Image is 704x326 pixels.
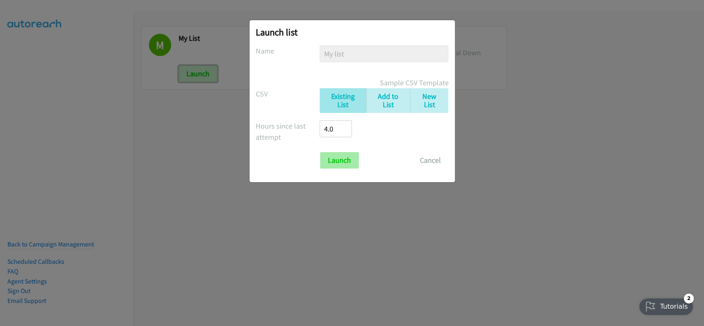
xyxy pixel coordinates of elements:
[256,45,320,56] label: Name
[256,120,320,143] label: Hours since last attempt
[366,88,410,113] a: Add to List
[256,88,320,99] label: CSV
[320,152,359,169] input: Launch
[380,77,449,88] a: Sample CSV Template
[320,88,366,113] a: Existing List
[634,290,698,320] iframe: Checklist
[412,152,449,169] button: Cancel
[256,26,449,38] h2: Launch list
[410,88,448,113] a: New List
